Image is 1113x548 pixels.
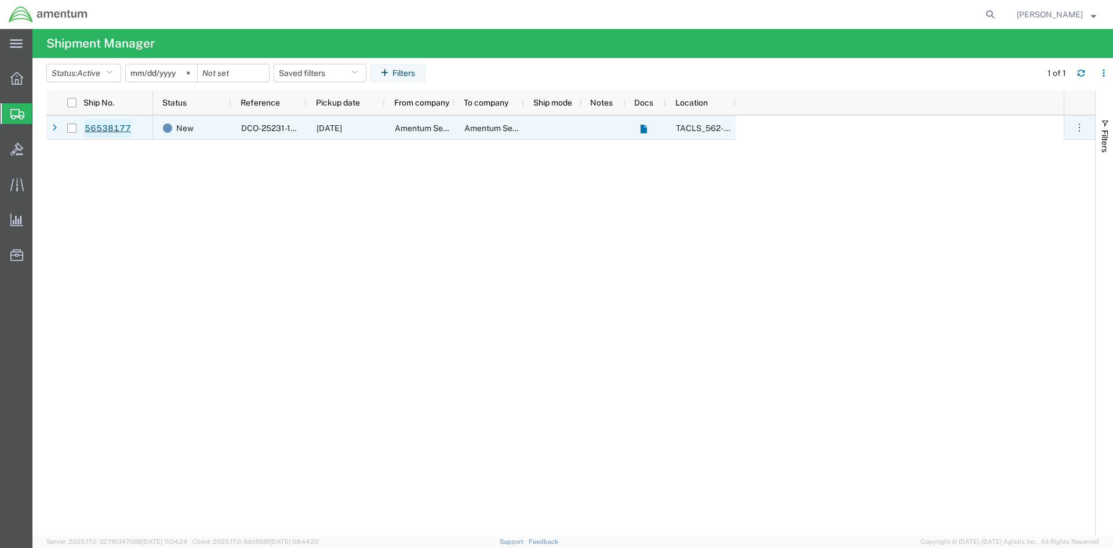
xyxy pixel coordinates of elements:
[77,68,100,78] span: Active
[162,98,187,107] span: Status
[198,64,269,82] input: Not set
[46,64,121,82] button: Status:Active
[394,98,449,107] span: From company
[176,116,194,140] span: New
[241,98,280,107] span: Reference
[590,98,613,107] span: Notes
[464,124,551,133] span: Amentum Services, Inc.
[921,537,1099,547] span: Copyright © [DATE]-[DATE] Agistix Inc., All Rights Reserved
[192,538,319,545] span: Client: 2025.17.0-5dd568f
[1017,8,1083,21] span: Jeffery Lee
[241,124,316,133] span: DCO-25231-167050
[464,98,508,107] span: To company
[317,124,342,133] span: 08/19/2025
[529,538,558,545] a: Feedback
[676,124,807,133] span: TACLS_562- Des Moines
[46,29,155,58] h4: Shipment Manager
[142,538,187,545] span: [DATE] 11:04:24
[1047,67,1068,79] div: 1 of 1
[500,538,529,545] a: Support
[634,98,653,107] span: Docs
[370,64,425,82] button: Filters
[270,538,319,545] span: [DATE] 08:44:20
[316,98,360,107] span: Pickup date
[46,538,187,545] span: Server: 2025.17.0-327f6347098
[83,98,114,107] span: Ship No.
[126,64,197,82] input: Not set
[395,124,482,133] span: Amentum Services, Inc.
[274,64,366,82] button: Saved filters
[84,119,132,138] a: 56538177
[8,6,88,23] img: logo
[533,98,572,107] span: Ship mode
[1100,130,1110,153] span: Filters
[1016,8,1097,21] button: [PERSON_NAME]
[675,98,708,107] span: Location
